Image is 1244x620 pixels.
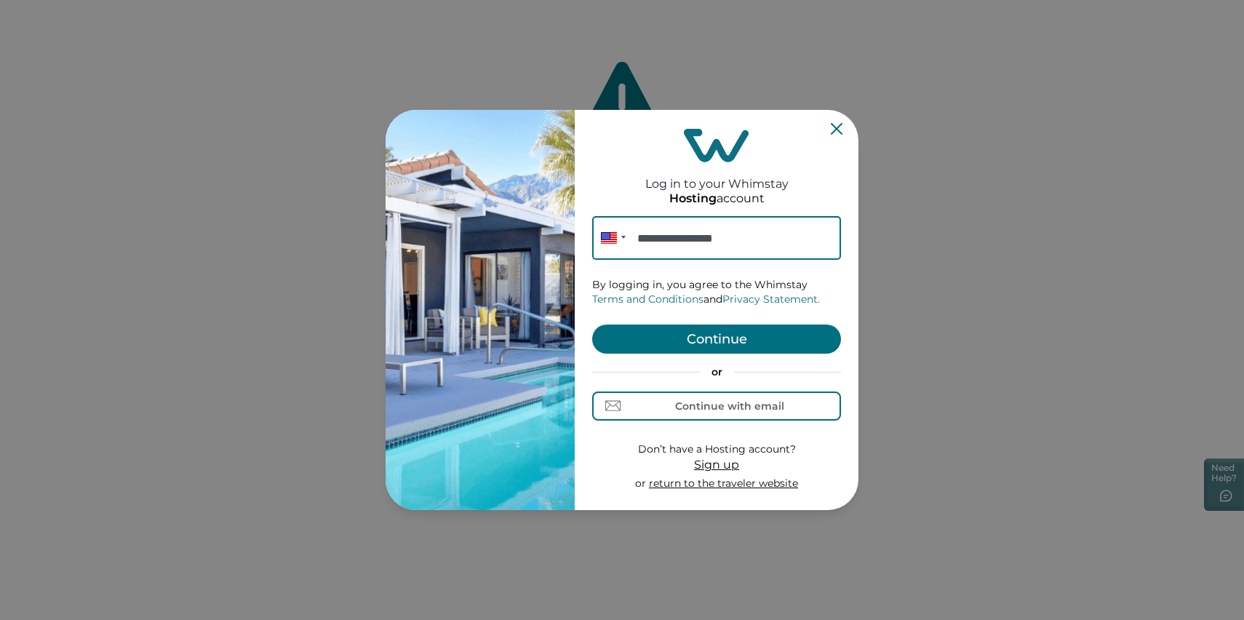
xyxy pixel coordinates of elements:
p: Hosting [669,191,717,206]
h2: Log in to your Whimstay [645,162,789,191]
button: Continue with email [592,392,841,421]
p: or [635,477,798,491]
p: Don’t have a Hosting account? [635,442,798,457]
a: return to the traveler website [649,477,798,490]
a: Privacy Statement. [722,293,820,306]
p: account [669,191,765,206]
div: United States: + 1 [592,216,630,260]
p: or [592,365,841,380]
img: login-logo [684,129,749,162]
div: Continue with email [675,400,784,412]
p: By logging in, you agree to the Whimstay and [592,278,841,306]
a: Terms and Conditions [592,293,703,306]
button: Close [831,123,842,135]
button: Continue [592,325,841,354]
span: Sign up [694,458,739,472]
img: auth-banner [386,110,575,510]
